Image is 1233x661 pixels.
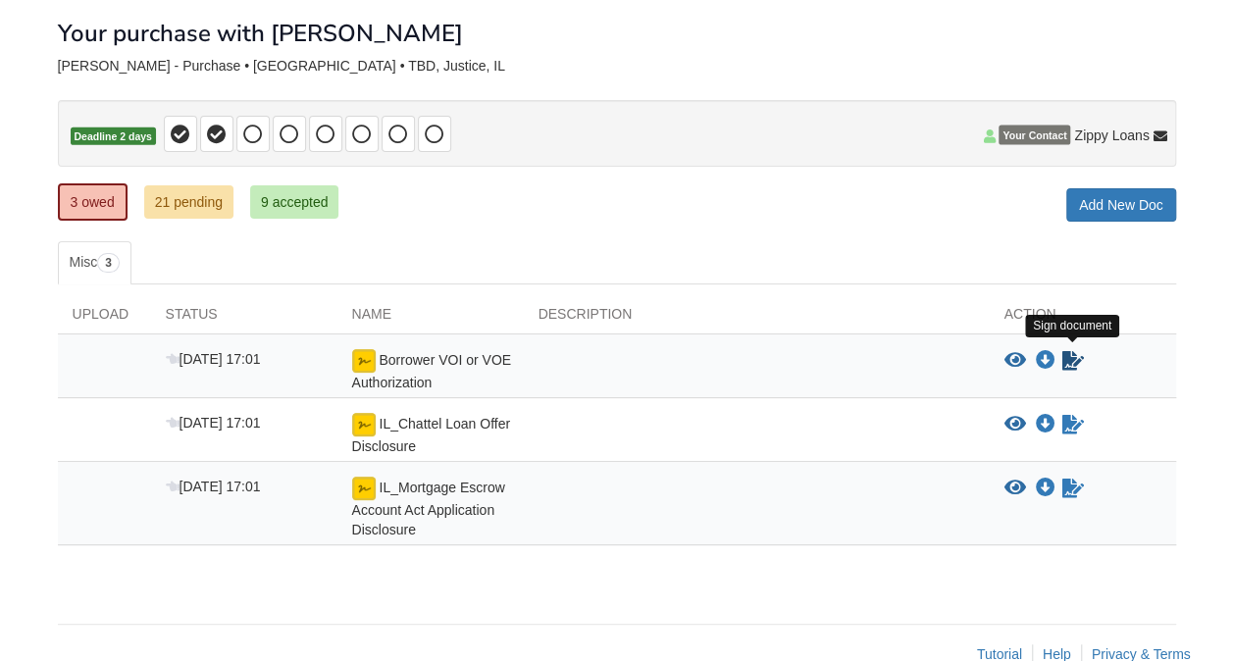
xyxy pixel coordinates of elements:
a: Add New Doc [1066,188,1176,222]
span: IL_Chattel Loan Offer Disclosure [352,416,511,454]
div: Description [524,304,990,333]
div: Sign document [1025,315,1119,337]
div: [PERSON_NAME] - Purchase • [GEOGRAPHIC_DATA] • TBD, Justice, IL [58,58,1176,75]
span: 3 [97,253,120,273]
a: 9 accepted [250,185,339,219]
span: IL_Mortgage Escrow Account Act Application Disclosure [352,480,505,537]
button: View IL_Chattel Loan Offer Disclosure [1004,415,1026,434]
a: Misc [58,241,131,284]
span: Deadline 2 days [71,127,156,146]
a: Download IL_Chattel Loan Offer Disclosure [1036,417,1055,432]
span: Zippy Loans [1074,126,1149,145]
div: Upload [58,304,151,333]
div: Status [151,304,337,333]
div: Name [337,304,524,333]
img: Ready for you to esign [352,413,376,436]
div: Action [990,304,1176,333]
a: 21 pending [144,185,233,219]
span: Your Contact [999,126,1070,145]
span: [DATE] 17:01 [166,351,261,367]
a: Download IL_Mortgage Escrow Account Act Application Disclosure [1036,481,1055,496]
span: Borrower VOI or VOE Authorization [352,352,511,390]
a: Download Borrower VOI or VOE Authorization [1036,353,1055,369]
a: Sign Form [1060,477,1086,500]
span: [DATE] 17:01 [166,415,261,431]
img: Ready for you to esign [352,477,376,500]
a: 3 owed [58,183,128,221]
button: View Borrower VOI or VOE Authorization [1004,351,1026,371]
a: Sign Form [1060,349,1086,373]
button: View IL_Mortgage Escrow Account Act Application Disclosure [1004,479,1026,498]
h1: Your purchase with [PERSON_NAME] [58,21,463,46]
span: [DATE] 17:01 [166,479,261,494]
a: Sign Form [1060,413,1086,436]
img: Ready for you to esign [352,349,376,373]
